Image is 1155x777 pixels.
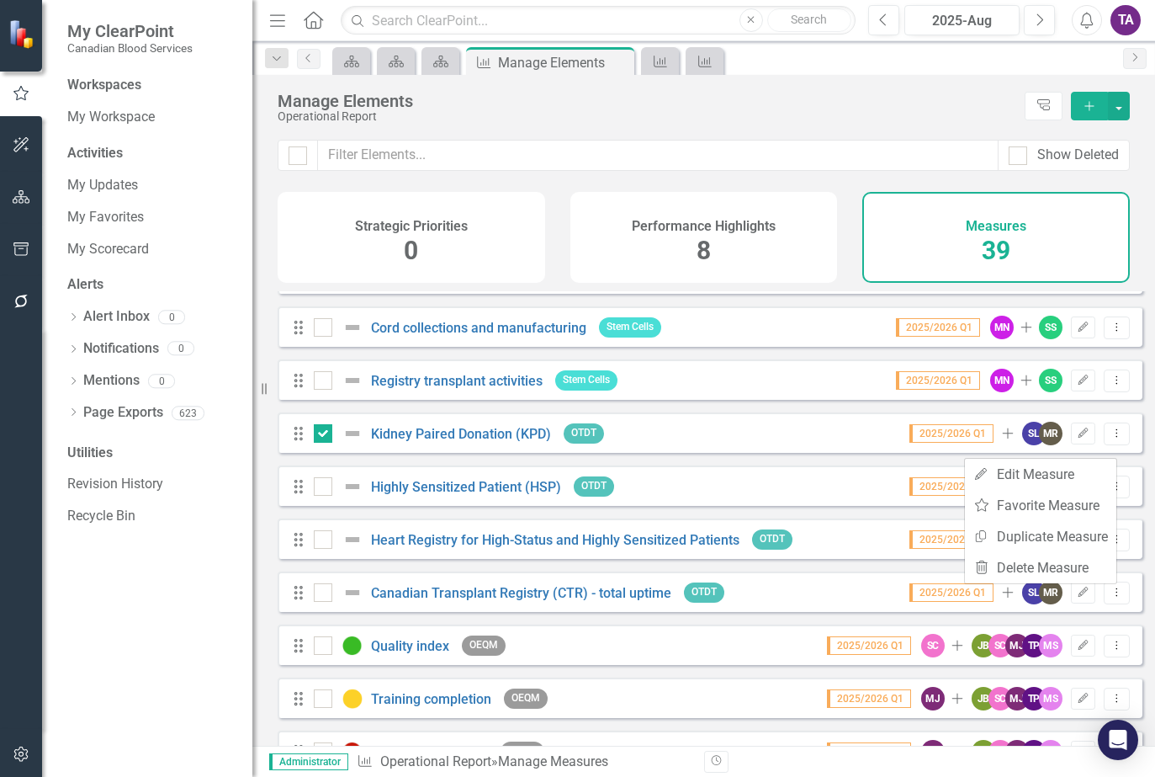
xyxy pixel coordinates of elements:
div: 0 [167,342,194,356]
button: 2025-Aug [904,5,1020,35]
div: MJ [1005,634,1029,657]
div: MS [1039,740,1062,764]
a: Canadian Transplant Registry (CTR) - total uptime [371,585,671,601]
div: 623 [172,406,204,420]
div: » Manage Measures [357,753,691,772]
img: Below Plan [342,742,363,762]
a: Quality index [371,638,449,654]
span: 8 [697,236,711,265]
img: Not Defined [342,476,363,497]
span: 2025/2026 Q1 [909,424,993,443]
span: 2025/2026 Q1 [827,742,911,761]
a: Heart Registry for High-Status and Highly Sensitized Patients [371,532,739,548]
span: OTDT [574,476,614,496]
a: Alert Inbox [83,307,150,327]
span: OEQM [501,742,544,761]
a: Operational Report [380,753,491,769]
input: Filter Elements... [317,140,999,171]
span: 2025/2026 Q1 [909,477,993,496]
span: 2025/2026 Q1 [896,371,980,390]
a: Revision History [67,475,236,494]
div: SL [1022,422,1046,445]
div: SL [1022,581,1046,604]
span: Stem Cells [599,317,661,337]
img: On Target [342,636,363,656]
a: Training completion [371,691,491,707]
div: MJ [921,740,945,764]
div: MJ [921,687,945,710]
div: SC [921,634,945,657]
div: Alerts [67,275,236,295]
div: Workspaces [67,76,141,95]
div: SS [1039,316,1062,339]
span: 2025/2026 Q1 [896,318,980,337]
span: Search [791,13,827,26]
a: Highly Sensitized Patient (HSP) [371,479,561,495]
a: Recycle Bin [67,507,236,526]
a: Cord collections and manufacturing [371,320,586,336]
div: SC [988,634,1012,657]
span: OEQM [504,689,548,708]
a: Kidney Paired Donation (KPD) [371,426,551,442]
div: MS [1039,634,1062,657]
a: Edit Measure [965,459,1116,490]
a: Delete Measure [965,552,1116,583]
img: Not Defined [342,423,363,444]
small: Canadian Blood Services [67,41,193,55]
div: JB [972,740,995,764]
div: TP [1022,687,1046,710]
div: SS [1039,369,1062,392]
button: Search [767,8,851,32]
button: TA [1110,5,1141,35]
span: Stem Cells [555,370,617,390]
h4: Measures [966,219,1026,234]
h4: Strategic Priorities [355,219,468,234]
img: Not Defined [342,530,363,550]
div: 2025-Aug [910,11,1014,31]
div: MN [990,369,1014,392]
a: Page Exports [83,403,163,423]
img: Not Defined [342,317,363,338]
div: MJ [1005,687,1029,710]
span: OTDT [752,530,792,549]
div: MJ [1005,740,1029,764]
div: Manage Elements [498,52,630,73]
a: Duplicate Measure [965,521,1116,552]
img: Caution [342,689,363,709]
div: Activities [67,144,236,163]
div: JB [972,687,995,710]
a: My Scorecard [67,240,236,259]
a: Mentions [83,371,140,391]
div: MS [1039,687,1062,710]
a: Notifications [83,339,159,359]
a: Registry transplant activities [371,373,543,389]
div: TP [1022,634,1046,657]
a: My Workspace [67,108,236,127]
div: Manage Elements [278,92,1016,110]
div: MR [1039,422,1062,445]
span: OEQM [462,636,506,655]
a: My Favorites [67,208,236,227]
span: My ClearPoint [67,21,193,41]
div: 0 [148,374,175,388]
span: OTDT [564,423,604,443]
div: Utilities [67,444,236,463]
span: 2025/2026 Q1 [827,689,911,708]
span: 39 [982,236,1010,265]
span: 2025/2026 Q1 [827,636,911,655]
div: MR [1039,581,1062,604]
span: 2025/2026 Q1 [909,583,993,602]
span: Administrator [269,753,348,770]
img: ClearPoint Strategy [8,19,38,49]
span: 0 [404,236,418,265]
img: Not Defined [342,583,363,603]
div: Operational Report [278,110,1016,123]
div: JB [972,634,995,657]
div: 0 [158,310,185,324]
div: SC [988,740,1012,764]
div: MN [990,316,1014,339]
span: 2025/2026 Q1 [909,530,993,549]
div: SC [988,687,1012,710]
img: Not Defined [342,370,363,391]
